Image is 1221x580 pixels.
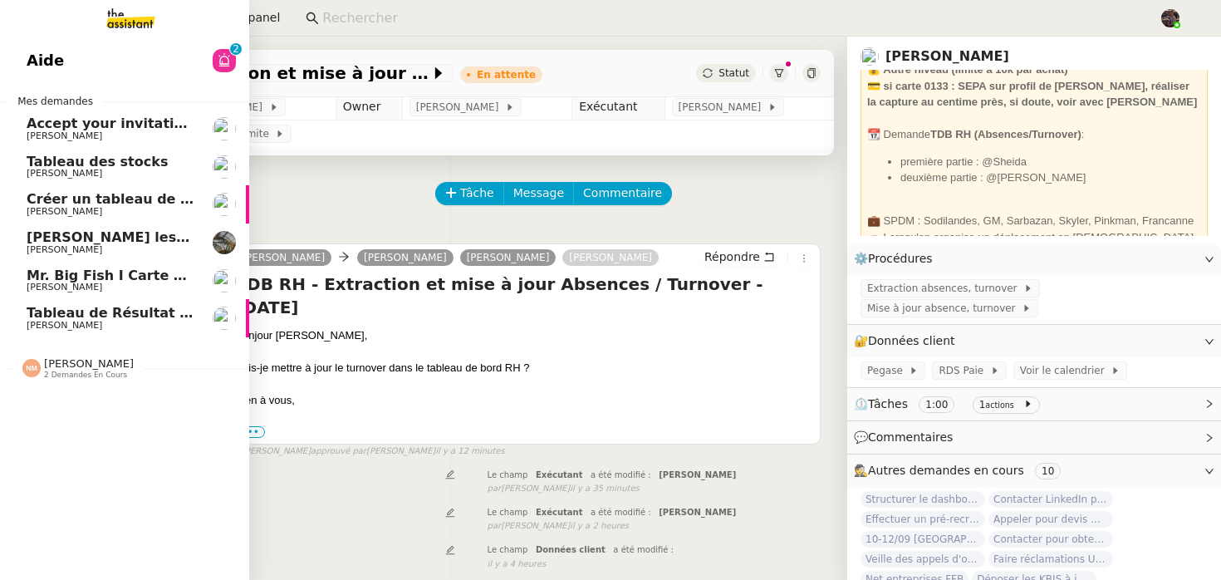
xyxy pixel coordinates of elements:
[868,464,1024,477] span: Autres demandes en cours
[847,388,1221,420] div: ⏲️Tâches 1:00 1actions
[416,99,505,116] span: [PERSON_NAME]
[27,206,102,217] span: [PERSON_NAME]
[235,273,813,319] h4: TDB RH - Extraction et mise à jour Absences / Turnover - [DATE]
[861,551,985,568] span: Veille des appels d'offre - septembre 2025
[591,470,651,479] span: a été modifié :
[27,168,102,179] span: [PERSON_NAME]
[336,94,402,120] td: Owner
[27,244,102,255] span: [PERSON_NAME]
[488,482,502,496] span: par
[659,470,736,479] span: [PERSON_NAME]
[847,325,1221,357] div: 🔐Données client
[27,268,469,283] span: Mr. Big Fish I Carte de remerciement pour [PERSON_NAME]
[867,63,1068,76] strong: 💰 Autre niveau (limité à 10k par achat)
[488,558,547,572] span: il y a 4 heures
[704,248,760,265] span: Répondre
[230,43,242,55] nz-badge-sup: 2
[854,249,940,268] span: ⚙️
[228,445,504,459] small: [PERSON_NAME] [PERSON_NAME]
[854,332,962,351] span: 🔐
[27,229,398,245] span: [PERSON_NAME] les tâches pour [PERSON_NAME]
[867,213,1201,229] div: 💼 SPDM : Sodilandes, GM, Sarbazan, Skyler, Pinkman, Francanne
[847,421,1221,454] div: 💬Commentaires
[900,154,1201,170] li: première partie : @Sheida
[868,430,953,444] span: Commentaires
[570,519,629,533] span: il y a 2 heures
[867,362,909,379] span: Pegase
[460,184,494,203] span: Tâche
[235,327,813,344] div: Bonjour [PERSON_NAME],
[488,519,502,533] span: par
[659,508,736,517] span: [PERSON_NAME]
[868,397,908,410] span: Tâches
[854,430,960,444] span: 💬
[988,531,1113,548] span: Contacter pour obtenir un RIB
[27,191,360,207] span: Créer un tableau de bord gestion marge PAF
[488,519,629,533] small: [PERSON_NAME]
[27,282,102,292] span: [PERSON_NAME]
[460,250,557,265] a: [PERSON_NAME]
[213,269,236,292] img: users%2Fjeuj7FhI7bYLyCU6UIN9LElSS4x1%2Favatar%2F1678820456145.jpeg
[27,320,102,331] span: [PERSON_NAME]
[861,531,985,548] span: 10-12/09 [GEOGRAPHIC_DATA] - [GEOGRAPHIC_DATA]
[867,229,1201,278] div: 🚗 Lorsqu'on organise un déplacement en [DEMOGRAPHIC_DATA], ne pas prendre la Compagnie Fabien n'a...
[573,182,672,205] button: Commentaire
[536,470,583,479] span: Exécutant
[44,357,134,370] span: [PERSON_NAME]
[1020,362,1111,379] span: Voir le calendrier
[27,48,64,73] span: Aide
[488,545,528,554] span: Le champ
[985,401,1014,410] small: actions
[86,65,430,81] span: TDB RH - Extraction et mise à jour Absences / Turnover - [DATE]
[7,93,103,110] span: Mes demandes
[861,47,879,66] img: users%2FdHO1iM5N2ObAeWsI96eSgBoqS9g1%2Favatar%2Fdownload.png
[867,280,1023,297] span: Extraction absences, turnover
[435,182,504,205] button: Tâche
[867,300,1022,317] span: Mise à jour absence, turnover
[867,80,1197,109] strong: 💳 si carte 0133 : SEPA sur profil de [PERSON_NAME], réaliser la capture au centime près, si doute...
[885,48,1009,64] a: [PERSON_NAME]
[311,445,366,459] span: approuvé par
[235,360,813,376] div: Puis-je mettre à jour le turnover dans le tableau de bord RH ?
[213,155,236,179] img: users%2FAXgjBsdPtrYuxuZvIJjRexEdqnq2%2Favatar%2F1599931753966.jpeg
[213,307,236,330] img: users%2FAXgjBsdPtrYuxuZvIJjRexEdqnq2%2Favatar%2F1599931753966.jpeg
[27,116,502,131] span: Accept your invitation to join shared calenda"[PERSON_NAME]"
[979,399,986,410] span: 1
[591,508,651,517] span: a été modifié :
[562,250,659,265] a: [PERSON_NAME]
[988,491,1113,508] span: Contacter LinkedIn pour 'open to work'
[679,99,767,116] span: [PERSON_NAME]
[27,154,168,170] span: Tableau des stocks
[233,43,239,58] p: 2
[44,371,127,380] span: 2 demandes en cours
[854,397,1047,410] span: ⏲️
[919,396,954,413] nz-tag: 1:00
[213,231,236,254] img: 390d5429-d57e-4c9b-b625-ae6f09e29702
[235,250,331,265] a: [PERSON_NAME]
[536,508,583,517] span: Exécutant
[867,126,1201,143] div: 📆 Demande :
[213,193,236,216] img: users%2FAXgjBsdPtrYuxuZvIJjRexEdqnq2%2Favatar%2F1599931753966.jpeg
[854,464,1067,477] span: 🕵️
[847,243,1221,275] div: ⚙️Procédures
[213,117,236,140] img: users%2FrLg9kJpOivdSURM9kMyTNR7xGo72%2Favatar%2Fb3a3d448-9218-437f-a4e5-c617cb932dda
[488,508,528,517] span: Le champ
[235,392,813,409] div: Bien à vous,
[536,545,606,554] span: Données client
[1035,463,1061,479] nz-tag: 10
[435,445,505,459] span: il y a 12 minutes
[22,359,41,377] img: svg
[583,184,662,203] span: Commentaire
[718,67,749,79] span: Statut
[357,250,454,265] a: [PERSON_NAME]
[900,170,1201,186] li: deuxième partie : @[PERSON_NAME]
[570,482,640,496] span: il y a 35 minutes
[322,7,1142,30] input: Rechercher
[930,128,1081,140] strong: TDB RH (Absences/Turnover)
[27,305,261,321] span: Tableau de Résultat Analytique
[988,551,1113,568] span: Faire réclamations URSSAF pour Sodilandes
[613,545,674,554] span: a été modifié :
[861,491,985,508] span: Structurer le dashboard Notion
[1161,9,1179,27] img: 2af2e8ed-4e7a-4339-b054-92d163d57814
[939,362,989,379] span: RDS Paie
